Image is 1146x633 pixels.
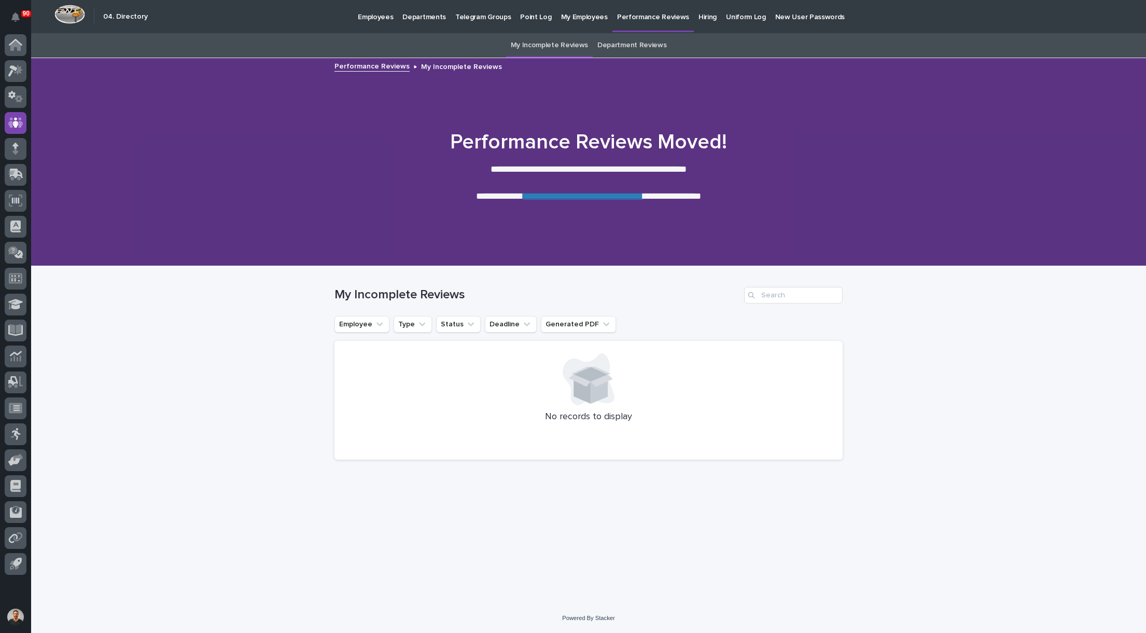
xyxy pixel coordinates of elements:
[421,60,502,72] p: My Incomplete Reviews
[334,316,389,333] button: Employee
[54,5,85,24] img: Workspace Logo
[347,411,830,423] p: No records to display
[436,316,481,333] button: Status
[597,33,666,58] a: Department Reviews
[13,12,26,29] div: Notifications90
[334,287,740,302] h1: My Incomplete Reviews
[103,12,148,21] h2: 04. Directory
[5,6,26,28] button: Notifications
[5,606,26,628] button: users-avatar
[744,287,843,304] input: Search
[511,33,589,58] a: My Incomplete Reviews
[334,60,410,72] a: Performance Reviews
[541,316,616,333] button: Generated PDF
[562,615,614,621] a: Powered By Stacker
[334,130,843,155] h1: Performance Reviews Moved!
[485,316,537,333] button: Deadline
[394,316,432,333] button: Type
[23,10,30,17] p: 90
